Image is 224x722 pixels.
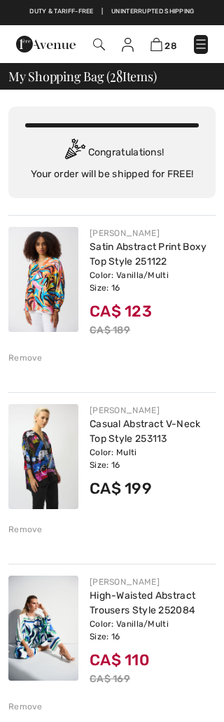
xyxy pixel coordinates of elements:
span: 28 [110,67,122,83]
a: High-Waisted Abstract Trousers Style 252084 [90,590,195,616]
div: Color: Vanilla/Multi Size: 16 [90,269,216,294]
s: CA$ 169 [90,673,130,685]
img: Search [93,39,105,50]
div: [PERSON_NAME] [90,576,216,588]
div: Remove [8,352,43,364]
img: 1ère Avenue [16,36,76,53]
div: Color: Multi Size: 16 [90,446,216,471]
img: High-Waisted Abstract Trousers Style 252084 [8,576,78,681]
span: My Shopping Bag ( Items) [8,70,157,83]
s: CA$ 189 [90,324,130,336]
span: 28 [164,41,177,51]
span: CA$ 199 [90,479,152,498]
img: Satin Abstract Print Boxy Top Style 251122 [8,227,78,332]
div: Remove [8,700,43,713]
a: Casual Abstract V-Neck Top Style 253113 [90,418,201,445]
a: Satin Abstract Print Boxy Top Style 251122 [90,241,207,268]
div: Congratulations! Your order will be shipped for FREE! [25,139,199,181]
div: [PERSON_NAME] [90,404,216,417]
div: Color: Vanilla/Multi Size: 16 [90,618,216,643]
img: My Info [122,38,134,52]
img: Casual Abstract V-Neck Top Style 253113 [8,404,78,509]
div: [PERSON_NAME] [90,227,216,239]
span: CA$ 123 [90,302,152,321]
a: 28 [150,37,177,52]
img: Congratulation2.svg [60,139,88,167]
a: 1ère Avenue [16,38,76,50]
img: Menu [194,37,208,51]
div: Remove [8,523,43,536]
img: Shopping Bag [150,38,162,51]
span: CA$ 110 [90,651,149,669]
